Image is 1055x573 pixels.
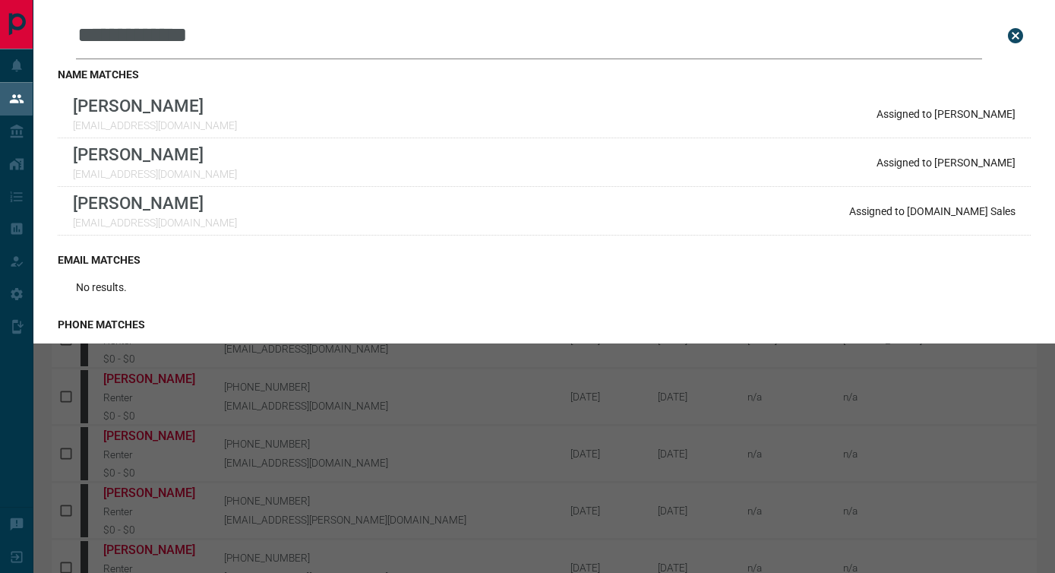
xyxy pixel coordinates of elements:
p: [PERSON_NAME] [73,144,237,164]
p: Assigned to [PERSON_NAME] [877,108,1016,120]
h3: email matches [58,254,1031,266]
h3: name matches [58,68,1031,81]
p: [PERSON_NAME] [73,96,237,116]
button: close search bar [1000,21,1031,51]
p: Assigned to [DOMAIN_NAME] Sales [849,205,1016,217]
p: [PERSON_NAME] [73,193,237,213]
p: [EMAIL_ADDRESS][DOMAIN_NAME] [73,168,237,180]
p: No results. [76,281,127,293]
p: [EMAIL_ADDRESS][DOMAIN_NAME] [73,119,237,131]
p: Assigned to [PERSON_NAME] [877,157,1016,169]
h3: phone matches [58,318,1031,331]
p: [EMAIL_ADDRESS][DOMAIN_NAME] [73,217,237,229]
